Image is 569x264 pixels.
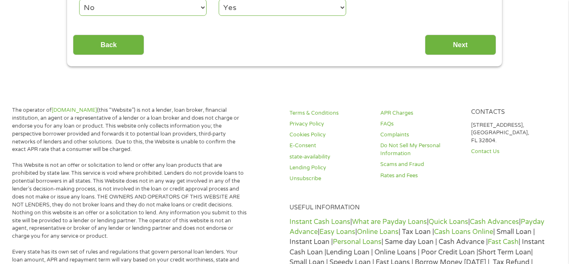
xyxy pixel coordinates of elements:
[289,131,370,139] a: Cookies Policy
[333,238,382,246] a: Personal Loans
[380,131,461,139] a: Complaints
[289,120,370,128] a: Privacy Policy
[429,218,468,226] a: Quick Loans
[380,161,461,168] a: Scams and Fraud
[471,148,552,156] a: Contact Us
[471,121,552,145] p: [STREET_ADDRESS], [GEOGRAPHIC_DATA], FL 32804.
[289,109,370,117] a: Terms & Conditions
[434,228,493,236] a: Cash Loans Online
[380,142,461,158] a: Do Not Sell My Personal Information
[52,107,97,113] a: [DOMAIN_NAME]
[289,142,370,150] a: E-Consent
[380,120,461,128] a: FAQs
[289,153,370,161] a: state-availability
[380,172,461,180] a: Rates and Fees
[289,204,552,212] h4: Useful Information
[319,228,355,236] a: Easy Loans
[380,109,461,117] a: APR Charges
[12,106,247,153] p: The operator of (this “Website”) is not a lender, loan broker, financial institution, an agent or...
[425,35,496,55] input: Next
[73,35,144,55] input: Back
[357,228,399,236] a: Online Loans
[471,108,552,116] h4: Contacts
[470,218,519,226] a: Cash Advances
[289,218,350,226] a: Instant Cash Loans
[289,164,370,172] a: Lending Policy
[289,175,370,183] a: Unsubscribe
[488,238,519,246] a: Fast Cash
[12,161,247,240] p: This Website is not an offer or solicitation to lend or offer any loan products that are prohibit...
[352,218,427,226] a: What are Payday Loans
